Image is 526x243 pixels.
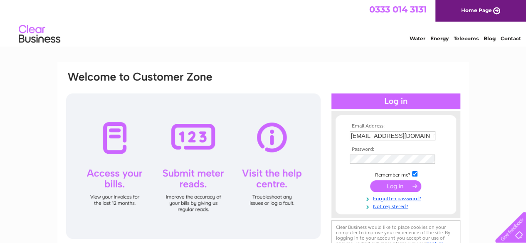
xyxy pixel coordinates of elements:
a: Blog [484,35,496,42]
div: Clear Business is a trading name of Verastar Limited (registered in [GEOGRAPHIC_DATA] No. 3667643... [67,5,460,40]
a: Telecoms [454,35,479,42]
a: Water [410,35,425,42]
a: Contact [501,35,521,42]
a: Forgotten password? [350,194,444,202]
a: Not registered? [350,202,444,210]
input: Submit [370,180,421,192]
th: Email Address: [348,123,444,129]
td: Remember me? [348,170,444,178]
img: logo.png [18,22,61,47]
a: 0333 014 3131 [369,4,427,15]
a: Energy [430,35,449,42]
th: Password: [348,147,444,152]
